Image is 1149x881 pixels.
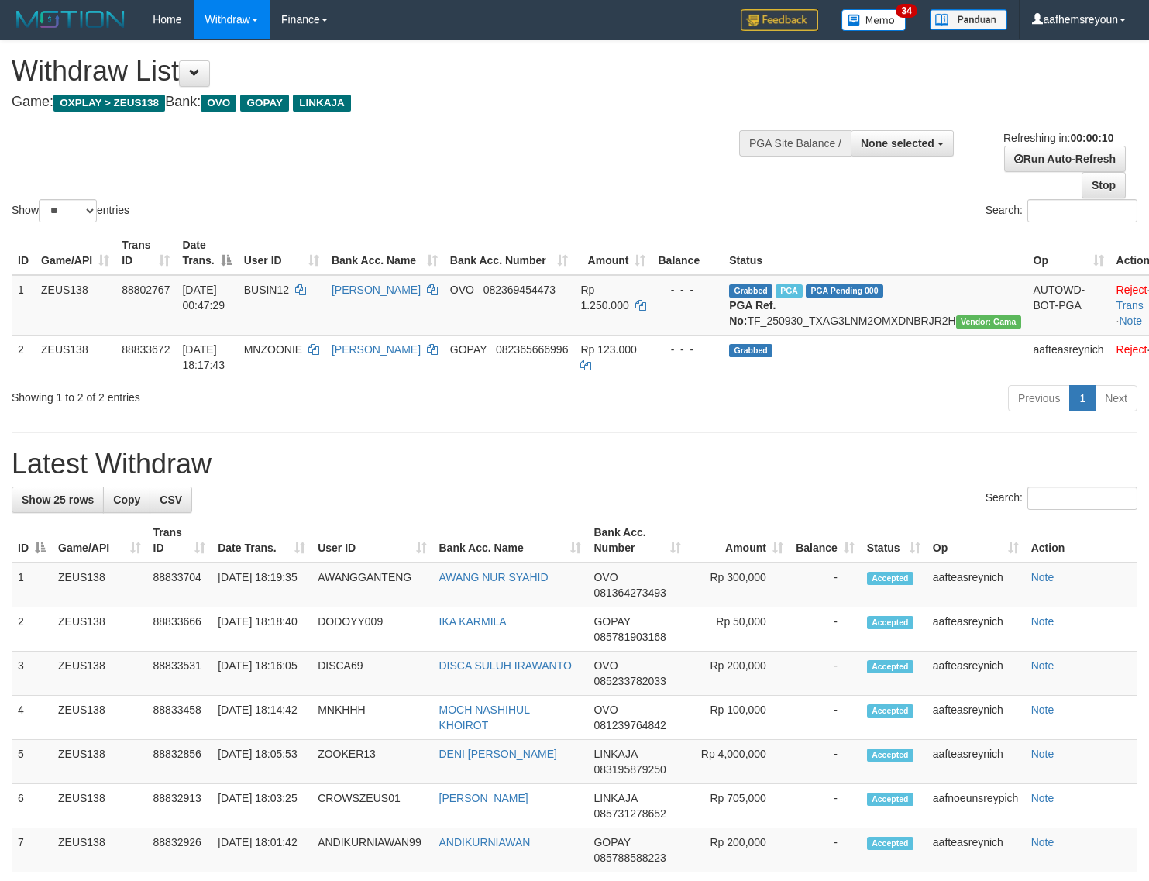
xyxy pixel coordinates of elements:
span: 88833672 [122,343,170,356]
span: PGA Pending [806,284,883,298]
td: Rp 200,000 [687,652,790,696]
span: Show 25 rows [22,494,94,506]
span: GOPAY [593,836,630,848]
td: aafnoeunsreypich [927,784,1025,828]
th: Game/API: activate to sort column ascending [52,518,147,563]
th: Status: activate to sort column ascending [861,518,927,563]
label: Search: [986,199,1137,222]
span: Marked by aafsreyleap [776,284,803,298]
th: Op: activate to sort column ascending [1027,231,1110,275]
th: Bank Acc. Name: activate to sort column ascending [433,518,588,563]
td: ZEUS138 [52,607,147,652]
a: Note [1031,704,1054,716]
td: [DATE] 18:16:05 [212,652,311,696]
a: CSV [150,487,192,513]
span: Accepted [867,704,913,718]
td: aafteasreynich [927,652,1025,696]
label: Search: [986,487,1137,510]
td: 2 [12,335,35,379]
th: Action [1025,518,1137,563]
div: - - - [658,282,717,298]
button: None selected [851,130,954,157]
span: Rp 123.000 [580,343,636,356]
td: ZEUS138 [35,275,115,336]
td: ZEUS138 [52,740,147,784]
a: Reject [1116,284,1147,296]
th: Balance [652,231,723,275]
td: ANDIKURNIAWAN99 [311,828,432,872]
span: Refreshing in: [1003,132,1113,144]
td: 5 [12,740,52,784]
a: Copy [103,487,150,513]
div: - - - [658,342,717,357]
td: aafteasreynich [927,696,1025,740]
td: Rp 705,000 [687,784,790,828]
td: 4 [12,696,52,740]
span: OVO [201,95,236,112]
td: ZEUS138 [52,563,147,607]
span: OVO [593,704,618,716]
td: 88833531 [147,652,212,696]
td: DISCA69 [311,652,432,696]
td: [DATE] 18:14:42 [212,696,311,740]
span: CSV [160,494,182,506]
th: ID: activate to sort column descending [12,518,52,563]
span: Copy 081239764842 to clipboard [593,719,666,731]
td: AUTOWD-BOT-PGA [1027,275,1110,336]
td: 88833458 [147,696,212,740]
span: Accepted [867,660,913,673]
span: Copy 085233782033 to clipboard [593,675,666,687]
td: aafteasreynich [927,563,1025,607]
div: Showing 1 to 2 of 2 entries [12,384,467,405]
span: OXPLAY > ZEUS138 [53,95,165,112]
td: - [790,740,861,784]
span: [DATE] 00:47:29 [182,284,225,311]
td: 88832913 [147,784,212,828]
a: Show 25 rows [12,487,104,513]
td: 88832926 [147,828,212,872]
td: aafteasreynich [927,828,1025,872]
th: Bank Acc. Number: activate to sort column ascending [587,518,686,563]
td: - [790,828,861,872]
a: Note [1031,748,1054,760]
img: MOTION_logo.png [12,8,129,31]
td: ZEUS138 [35,335,115,379]
span: Copy 082365666996 to clipboard [496,343,568,356]
th: Balance: activate to sort column ascending [790,518,861,563]
strong: 00:00:10 [1070,132,1113,144]
td: Rp 300,000 [687,563,790,607]
th: ID [12,231,35,275]
span: Accepted [867,616,913,629]
a: Note [1031,792,1054,804]
td: aafteasreynich [927,607,1025,652]
a: Note [1031,836,1054,848]
td: Rp 200,000 [687,828,790,872]
label: Show entries [12,199,129,222]
span: Copy 081364273493 to clipboard [593,587,666,599]
td: - [790,696,861,740]
th: Amount: activate to sort column ascending [687,518,790,563]
td: ZOOKER13 [311,740,432,784]
a: Note [1119,315,1142,327]
td: aafteasreynich [927,740,1025,784]
th: Status [723,231,1027,275]
a: Note [1031,659,1054,672]
span: Grabbed [729,344,772,357]
th: User ID: activate to sort column ascending [311,518,432,563]
td: ZEUS138 [52,696,147,740]
td: 1 [12,275,35,336]
a: DENI [PERSON_NAME] [439,748,557,760]
td: AWANGGANTENG [311,563,432,607]
td: [DATE] 18:03:25 [212,784,311,828]
span: GOPAY [593,615,630,628]
th: Date Trans.: activate to sort column ascending [212,518,311,563]
th: Trans ID: activate to sort column ascending [147,518,212,563]
span: Copy 082369454473 to clipboard [483,284,556,296]
a: MOCH NASHIHUL KHOIROT [439,704,530,731]
span: GOPAY [240,95,289,112]
a: Next [1095,385,1137,411]
span: BUSIN12 [244,284,289,296]
div: PGA Site Balance / [739,130,851,157]
span: Copy 085788588223 to clipboard [593,852,666,864]
th: Amount: activate to sort column ascending [574,231,652,275]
